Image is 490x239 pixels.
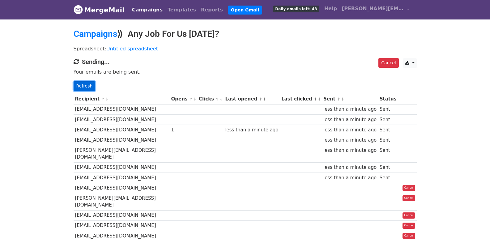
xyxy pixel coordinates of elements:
[106,46,158,52] a: Untitled spreadsheet
[323,147,377,154] div: less than a minute ago
[130,4,165,16] a: Campaigns
[74,69,417,75] p: Your emails are being sent.
[403,212,415,219] a: Cancel
[189,97,193,101] a: ↑
[323,137,377,144] div: less than a minute ago
[193,97,197,101] a: ↓
[378,58,398,68] a: Cancel
[323,126,377,134] div: less than a minute ago
[378,94,398,104] th: Status
[378,162,398,173] td: Sent
[378,173,398,183] td: Sent
[74,29,117,39] a: Campaigns
[378,145,398,163] td: Sent
[378,125,398,135] td: Sent
[378,104,398,114] td: Sent
[459,209,490,239] iframe: Chat Widget
[314,97,317,101] a: ↑
[74,220,170,231] td: [EMAIL_ADDRESS][DOMAIN_NAME]
[263,97,266,101] a: ↓
[322,94,378,104] th: Sent
[378,114,398,125] td: Sent
[74,3,125,16] a: MergeMail
[74,58,417,66] h4: Sending...
[403,185,415,191] a: Cancel
[171,126,196,134] div: 1
[341,97,344,101] a: ↓
[403,223,415,229] a: Cancel
[339,2,412,17] a: [PERSON_NAME][EMAIL_ADDRESS][DOMAIN_NAME]
[228,6,262,15] a: Open Gmail
[197,94,224,104] th: Clicks
[403,233,415,239] a: Cancel
[165,4,198,16] a: Templates
[271,2,322,15] a: Daily emails left: 43
[280,94,322,104] th: Last clicked
[318,97,321,101] a: ↓
[323,116,377,123] div: less than a minute ago
[378,135,398,145] td: Sent
[74,29,417,39] h2: ⟫ Any Job For Us [DATE]?
[74,193,170,210] td: [PERSON_NAME][EMAIL_ADDRESS][DOMAIN_NAME]
[323,164,377,171] div: less than a minute ago
[403,195,415,201] a: Cancel
[74,162,170,173] td: [EMAIL_ADDRESS][DOMAIN_NAME]
[225,126,278,134] div: less than a minute ago
[323,174,377,181] div: less than a minute ago
[101,97,104,101] a: ↑
[224,94,280,104] th: Last opened
[215,97,219,101] a: ↑
[74,125,170,135] td: [EMAIL_ADDRESS][DOMAIN_NAME]
[170,94,198,104] th: Opens
[74,45,417,52] p: Spreadsheet:
[322,2,339,15] a: Help
[74,94,170,104] th: Recipient
[74,114,170,125] td: [EMAIL_ADDRESS][DOMAIN_NAME]
[259,97,262,101] a: ↑
[74,210,170,220] td: [EMAIL_ADDRESS][DOMAIN_NAME]
[74,81,96,91] a: Refresh
[105,97,109,101] a: ↓
[323,106,377,113] div: less than a minute ago
[273,6,319,12] span: Daily emails left: 43
[74,5,83,14] img: MergeMail logo
[74,173,170,183] td: [EMAIL_ADDRESS][DOMAIN_NAME]
[219,97,223,101] a: ↓
[337,97,340,101] a: ↑
[74,104,170,114] td: [EMAIL_ADDRESS][DOMAIN_NAME]
[342,5,404,12] span: [PERSON_NAME][EMAIL_ADDRESS][DOMAIN_NAME]
[74,135,170,145] td: [EMAIL_ADDRESS][DOMAIN_NAME]
[74,145,170,163] td: [PERSON_NAME][EMAIL_ADDRESS][DOMAIN_NAME]
[74,183,170,193] td: [EMAIL_ADDRESS][DOMAIN_NAME]
[198,4,225,16] a: Reports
